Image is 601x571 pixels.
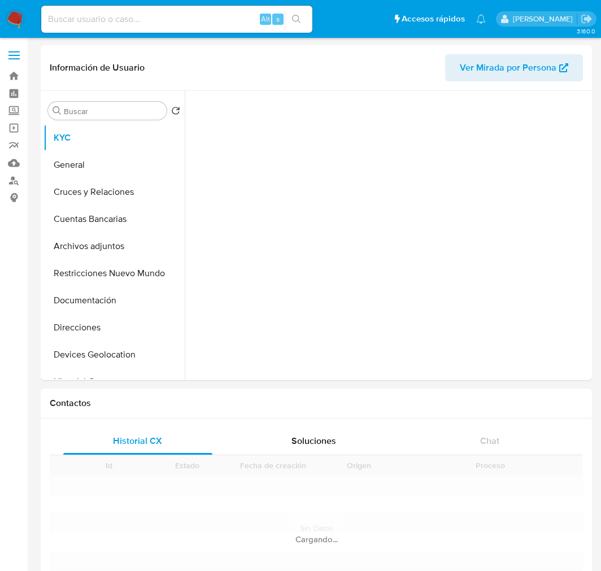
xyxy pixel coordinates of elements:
[53,106,62,115] button: Buscar
[64,106,162,116] input: Buscar
[261,14,270,24] span: Alt
[50,534,583,545] div: Cargando...
[43,178,185,206] button: Cruces y Relaciones
[581,13,593,25] a: Salir
[43,287,185,314] button: Documentación
[480,434,499,447] span: Chat
[476,14,486,24] a: Notificaciones
[276,14,280,24] span: s
[43,260,185,287] button: Restricciones Nuevo Mundo
[513,14,577,24] p: fernando.ftapiamartinez@mercadolibre.com.mx
[43,233,185,260] button: Archivos adjuntos
[41,12,312,27] input: Buscar usuario o caso...
[43,341,185,368] button: Devices Geolocation
[113,434,162,447] span: Historial CX
[43,124,185,151] button: KYC
[43,314,185,341] button: Direcciones
[50,398,583,409] h1: Contactos
[291,434,336,447] span: Soluciones
[43,151,185,178] button: General
[50,62,145,73] h1: Información de Usuario
[460,54,556,81] span: Ver Mirada por Persona
[285,11,308,27] button: search-icon
[43,368,185,395] button: Historial Casos
[402,13,465,25] span: Accesos rápidos
[445,54,583,81] button: Ver Mirada por Persona
[43,206,185,233] button: Cuentas Bancarias
[171,106,180,119] button: Volver al orden por defecto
